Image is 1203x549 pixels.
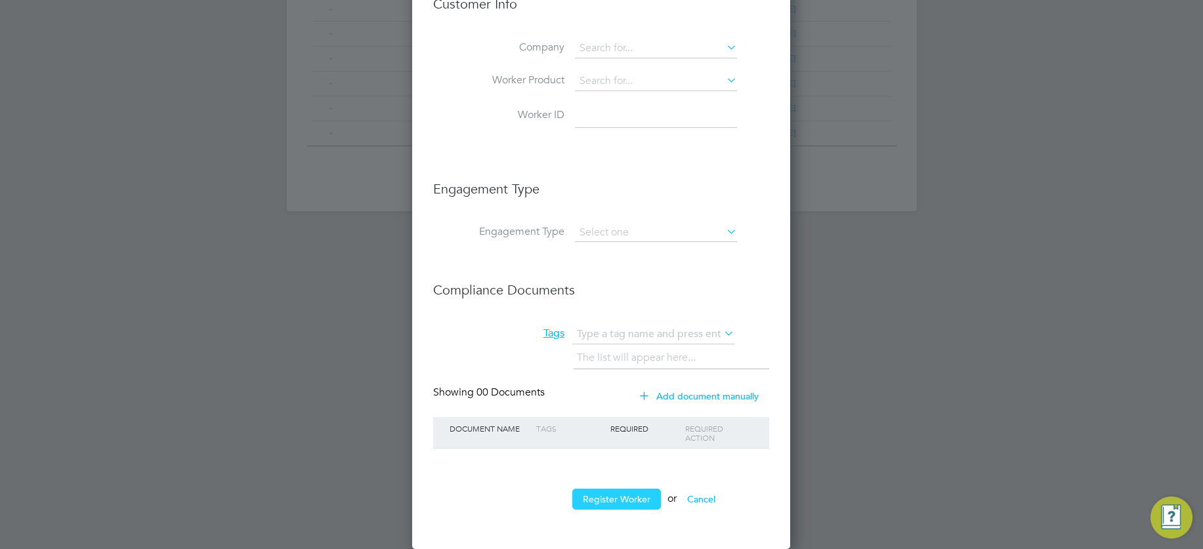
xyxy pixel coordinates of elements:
[572,489,661,510] button: Register Worker
[677,489,726,510] button: Cancel
[446,417,533,439] div: Document Name
[1150,497,1192,539] button: Engage Resource Center
[575,224,737,242] input: Select one
[682,417,756,449] div: Required Action
[631,386,769,407] button: Add document manually
[543,327,564,340] span: Tags
[575,39,737,58] input: Search for...
[577,349,701,367] li: The list will appear here...
[575,71,737,91] input: Search for...
[433,268,769,298] h3: Compliance Documents
[433,489,769,523] li: or
[433,73,564,87] label: Worker Product
[572,325,734,344] input: Type a tag name and press enter
[433,167,769,197] h3: Engagement Type
[433,41,564,54] label: Company
[476,386,545,399] span: 00 Documents
[433,225,564,239] label: Engagement Type
[607,417,681,439] div: Required
[433,386,547,399] div: Showing
[533,417,607,439] div: Tags
[433,108,564,122] label: Worker ID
